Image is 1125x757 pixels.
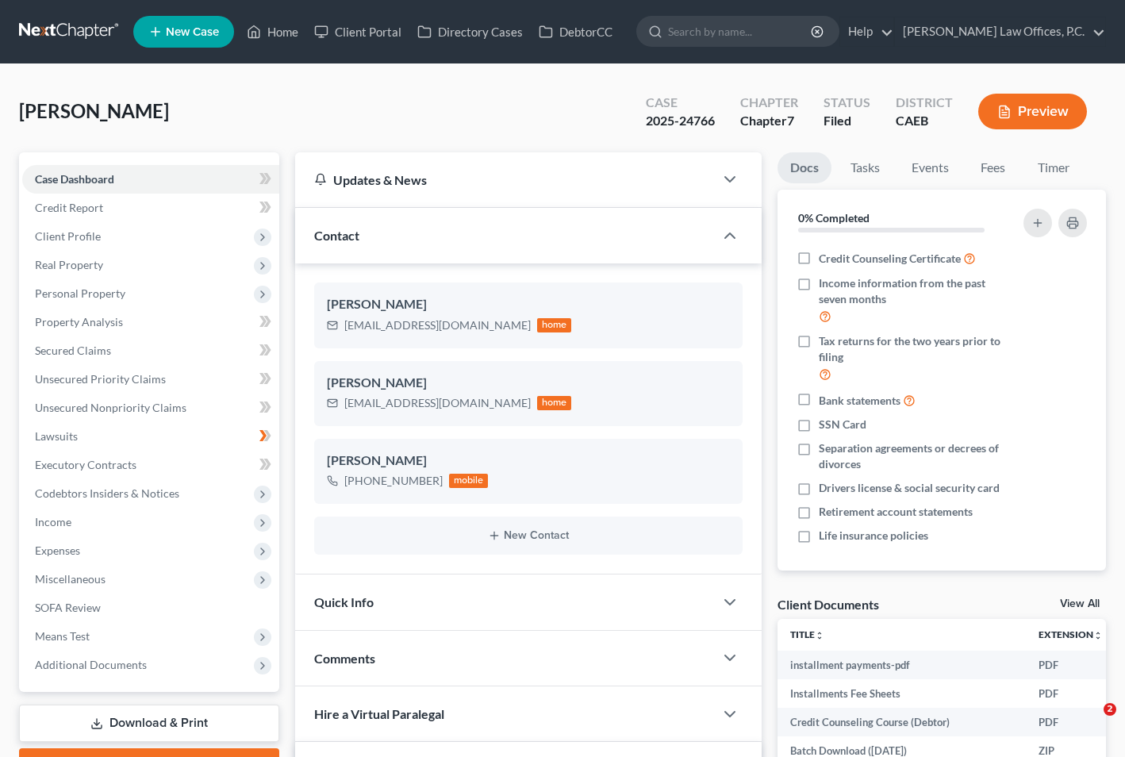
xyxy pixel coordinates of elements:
div: Status [824,94,870,112]
div: Chapter [740,94,798,112]
a: Download & Print [19,705,279,742]
span: Drivers license & social security card [819,480,1000,496]
a: Property Analysis [22,308,279,336]
span: Separation agreements or decrees of divorces [819,440,1011,472]
span: Means Test [35,629,90,643]
a: Lawsuits [22,422,279,451]
a: Events [899,152,962,183]
span: SOFA Review [35,601,101,614]
a: Secured Claims [22,336,279,365]
td: installment payments-pdf [778,651,1026,679]
div: Case [646,94,715,112]
div: [PERSON_NAME] [327,295,730,314]
a: Client Portal [306,17,409,46]
div: Client Documents [778,596,879,613]
iframe: Intercom live chat [1071,703,1109,741]
span: Unsecured Priority Claims [35,372,166,386]
span: 2 [1104,703,1116,716]
td: PDF [1026,679,1115,708]
span: Lawsuits [35,429,78,443]
span: Hire a Virtual Paralegal [314,706,444,721]
a: Directory Cases [409,17,531,46]
span: Real Property [35,258,103,271]
span: Comments [314,651,375,666]
div: [EMAIL_ADDRESS][DOMAIN_NAME] [344,395,531,411]
span: Quick Info [314,594,374,609]
span: Additional Documents [35,658,147,671]
div: [EMAIL_ADDRESS][DOMAIN_NAME] [344,317,531,333]
a: Timer [1025,152,1082,183]
span: Case Dashboard [35,172,114,186]
span: [PERSON_NAME] [19,99,169,122]
a: View All [1060,598,1100,609]
td: PDF [1026,708,1115,736]
div: mobile [449,474,489,488]
span: New Case [166,26,219,38]
a: Titleunfold_more [790,628,824,640]
a: DebtorCC [531,17,620,46]
div: Updates & News [314,171,695,188]
a: Unsecured Nonpriority Claims [22,394,279,422]
div: home [537,318,572,332]
a: SOFA Review [22,594,279,622]
span: Life insurance policies [819,528,928,544]
span: Income information from the past seven months [819,275,1011,307]
a: [PERSON_NAME] Law Offices, P.C. [895,17,1105,46]
span: Tax returns for the two years prior to filing [819,333,1011,365]
span: Retirement account statements [819,504,973,520]
span: Bank statements [819,393,900,409]
span: Client Profile [35,229,101,243]
span: Secured Claims [35,344,111,357]
div: home [537,396,572,410]
span: Expenses [35,544,80,557]
td: Installments Fee Sheets [778,679,1026,708]
div: Chapter [740,112,798,130]
div: Filed [824,112,870,130]
td: Credit Counseling Course (Debtor) [778,708,1026,736]
input: Search by name... [668,17,813,46]
a: Help [840,17,893,46]
a: Fees [968,152,1019,183]
span: Contact [314,228,359,243]
div: 2025-24766 [646,112,715,130]
div: District [896,94,953,112]
div: [PERSON_NAME] [327,374,730,393]
div: [PHONE_NUMBER] [344,473,443,489]
span: Unsecured Nonpriority Claims [35,401,186,414]
a: Docs [778,152,831,183]
a: Extensionunfold_more [1039,628,1103,640]
span: Personal Property [35,286,125,300]
a: Executory Contracts [22,451,279,479]
span: 7 [787,113,794,128]
span: Miscellaneous [35,572,106,586]
div: CAEB [896,112,953,130]
span: Executory Contracts [35,458,136,471]
button: Preview [978,94,1087,129]
strong: 0% Completed [798,211,870,225]
td: PDF [1026,651,1115,679]
div: [PERSON_NAME] [327,452,730,471]
span: Credit Counseling Certificate [819,251,961,267]
span: Income [35,515,71,528]
a: Credit Report [22,194,279,222]
span: Codebtors Insiders & Notices [35,486,179,500]
i: unfold_more [815,631,824,640]
a: Tasks [838,152,893,183]
i: unfold_more [1093,631,1103,640]
a: Unsecured Priority Claims [22,365,279,394]
a: Case Dashboard [22,165,279,194]
span: Credit Report [35,201,103,214]
span: Property Analysis [35,315,123,329]
button: New Contact [327,529,730,542]
a: Home [239,17,306,46]
span: SSN Card [819,417,866,432]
